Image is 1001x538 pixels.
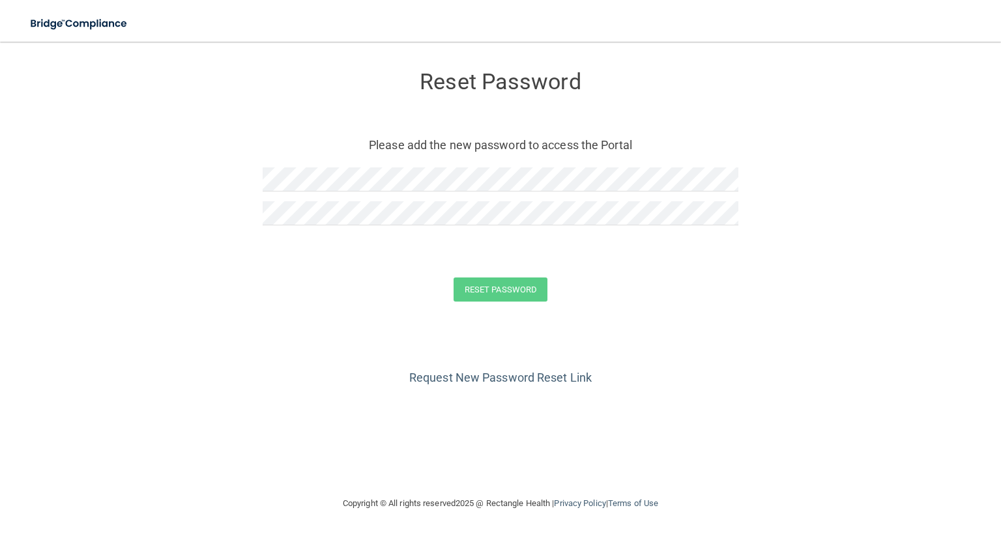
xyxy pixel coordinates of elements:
[272,134,729,156] p: Please add the new password to access the Portal
[263,70,738,94] h3: Reset Password
[454,277,547,302] button: Reset Password
[608,498,658,508] a: Terms of Use
[409,371,592,384] a: Request New Password Reset Link
[263,483,738,524] div: Copyright © All rights reserved 2025 @ Rectangle Health | |
[20,10,139,37] img: bridge_compliance_login_screen.278c3ca4.svg
[554,498,605,508] a: Privacy Policy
